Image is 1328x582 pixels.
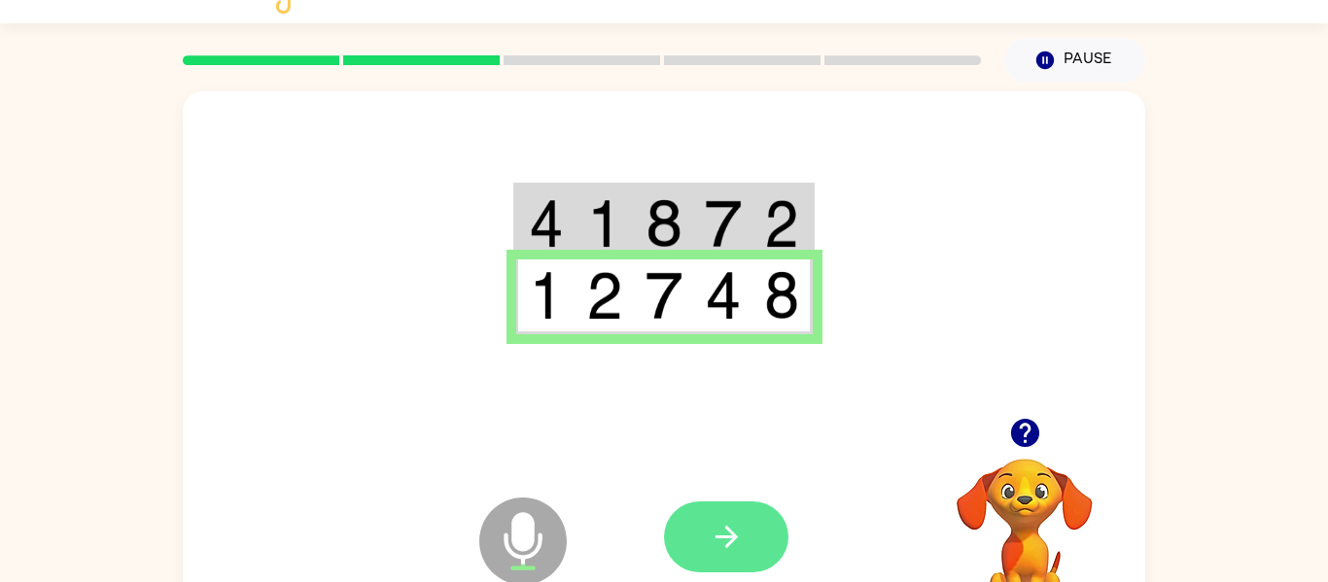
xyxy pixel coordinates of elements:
[586,271,623,320] img: 2
[764,271,799,320] img: 8
[1004,38,1145,83] button: Pause
[705,271,742,320] img: 4
[586,199,623,248] img: 1
[646,199,682,248] img: 8
[529,271,564,320] img: 1
[646,271,682,320] img: 7
[705,199,742,248] img: 7
[529,199,564,248] img: 4
[764,199,799,248] img: 2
